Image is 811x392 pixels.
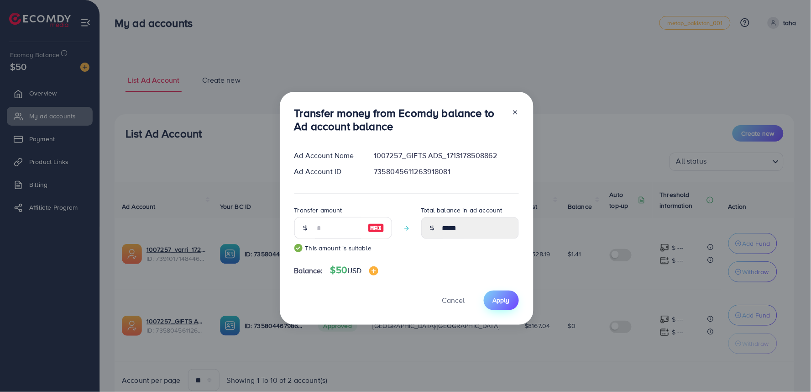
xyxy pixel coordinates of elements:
[366,166,526,177] div: 7358045611263918081
[330,265,378,276] h4: $50
[493,296,510,305] span: Apply
[421,206,502,215] label: Total balance in ad account
[294,265,323,276] span: Balance:
[431,291,476,310] button: Cancel
[294,106,504,133] h3: Transfer money from Ecomdy balance to Ad account balance
[287,166,367,177] div: Ad Account ID
[368,222,384,233] img: image
[366,150,526,161] div: 1007257_GIFTS ADS_1713178508862
[294,244,303,252] img: guide
[484,291,519,310] button: Apply
[294,244,392,253] small: This amount is suitable
[442,295,465,305] span: Cancel
[287,150,367,161] div: Ad Account Name
[294,206,342,215] label: Transfer amount
[347,265,361,275] span: USD
[369,266,378,275] img: image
